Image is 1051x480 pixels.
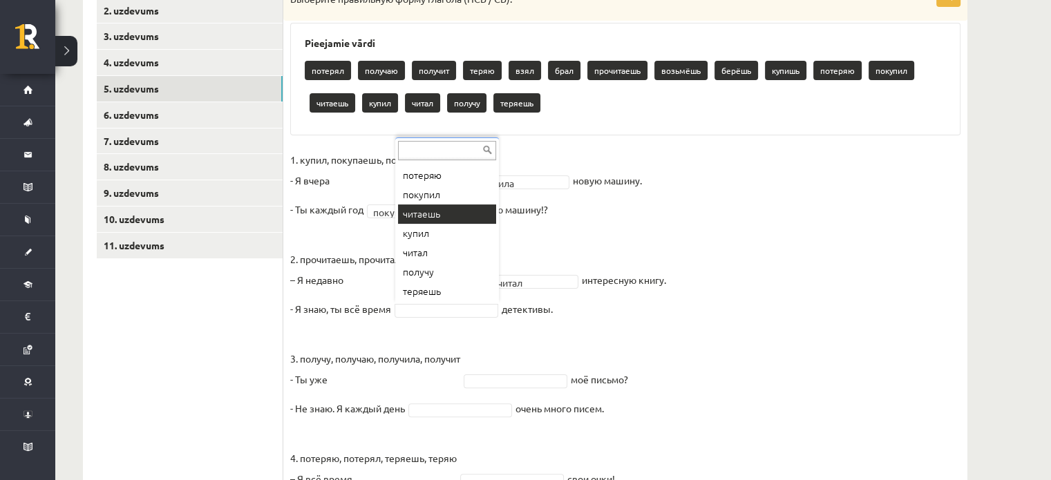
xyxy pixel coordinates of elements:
div: читал [398,243,496,262]
div: потеряю [398,166,496,185]
div: покупил [398,185,496,204]
div: читаешь [398,204,496,224]
div: получу [398,262,496,282]
div: купил [398,224,496,243]
div: теряешь [398,282,496,301]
